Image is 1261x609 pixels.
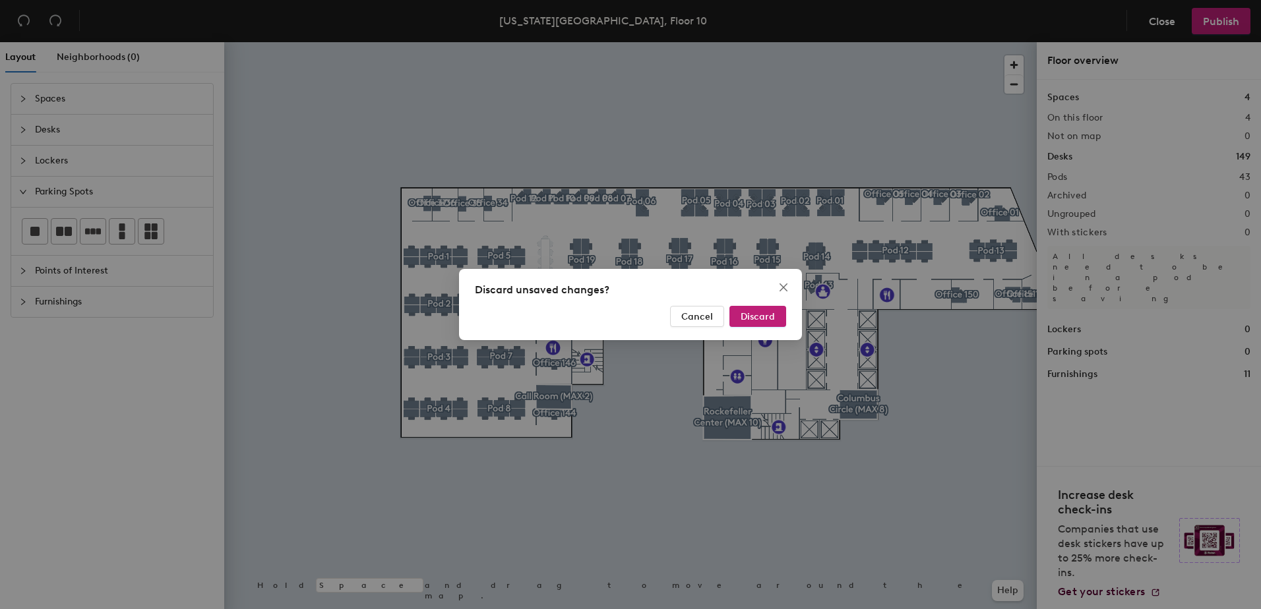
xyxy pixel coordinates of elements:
[729,306,786,327] button: Discard
[741,311,775,322] span: Discard
[670,306,724,327] button: Cancel
[773,282,794,293] span: Close
[778,282,789,293] span: close
[773,277,794,298] button: Close
[681,311,713,322] span: Cancel
[475,282,786,298] div: Discard unsaved changes?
